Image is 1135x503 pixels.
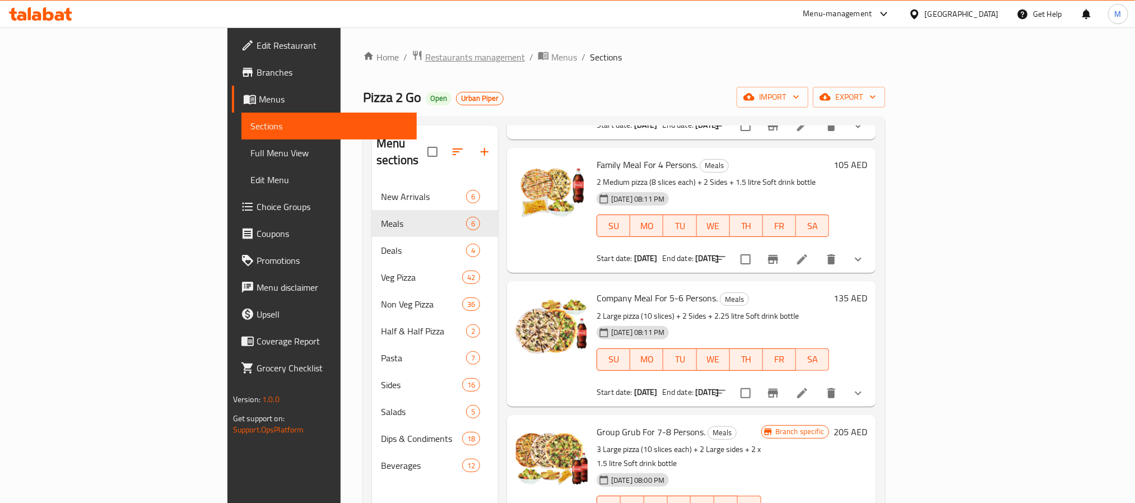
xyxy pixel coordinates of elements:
span: MO [635,351,659,367]
button: Branch-specific-item [760,113,787,139]
b: [DATE] [634,385,658,399]
button: Branch-specific-item [760,380,787,407]
span: TU [668,351,692,367]
span: TU [668,218,692,234]
div: Menu-management [803,7,872,21]
a: Edit menu item [796,386,809,400]
button: FR [763,215,796,237]
a: Edit menu item [796,119,809,133]
button: export [813,87,885,108]
a: Upsell [232,301,417,328]
a: Coverage Report [232,328,417,355]
span: WE [701,218,725,234]
div: items [466,217,480,230]
button: FR [763,348,796,371]
a: Edit Restaurant [232,32,417,59]
span: Edit Restaurant [257,39,408,52]
h6: 205 AED [834,424,867,440]
li: / [582,50,585,64]
button: TU [663,348,696,371]
span: Family Meal For 4 Persons. [597,156,697,173]
a: Edit Menu [241,166,417,193]
span: [DATE] 08:11 PM [607,327,669,338]
button: MO [630,215,663,237]
span: Company Meal For 5-6 Persons. [597,290,718,306]
span: 12 [463,460,480,471]
span: New Arrivals [381,190,466,203]
span: Sort sections [444,138,471,165]
span: Restaurants management [425,50,525,64]
svg: Show Choices [852,253,865,266]
a: Menu disclaimer [232,274,417,301]
nav: breadcrumb [363,50,885,64]
span: Select to update [734,248,757,271]
button: delete [818,246,845,273]
span: SU [602,351,626,367]
button: show more [845,380,872,407]
div: items [462,432,480,445]
span: Open [426,94,452,103]
nav: Menu sections [372,179,498,483]
b: [DATE] [634,251,658,266]
span: 4 [467,245,480,256]
a: Grocery Checklist [232,355,417,381]
span: Half & Half Pizza [381,324,466,338]
div: Meals [708,426,737,440]
span: FR [767,351,792,367]
span: [DATE] 08:11 PM [607,194,669,204]
a: Promotions [232,247,417,274]
span: 5 [467,407,480,417]
span: export [822,90,876,104]
button: WE [697,348,730,371]
div: items [466,351,480,365]
button: SA [796,348,829,371]
div: Pasta [381,351,466,365]
svg: Show Choices [852,119,865,133]
span: Version: [233,392,261,407]
span: Branches [257,66,408,79]
div: Non Veg Pizza [381,297,462,311]
span: Menus [551,50,577,64]
div: Meals [700,159,729,173]
img: Group Grub For 7-8 Persons. [516,424,588,496]
div: Sides16 [372,371,498,398]
div: Dips & Condiments [381,432,462,445]
span: End date: [662,251,694,266]
span: Start date: [597,385,632,399]
p: 2 Large pizza (10 slices) + 2 Sides + 2.25 litre Soft drink bottle [597,309,829,323]
span: 1.0.0 [262,392,280,407]
button: TU [663,215,696,237]
span: Beverages [381,459,462,472]
span: Deals [381,244,466,257]
span: Start date: [597,251,632,266]
div: Meals [381,217,466,230]
div: Veg Pizza42 [372,264,498,291]
button: TH [730,348,763,371]
span: Upsell [257,308,408,321]
div: Dips & Condiments18 [372,425,498,452]
span: Select to update [734,114,757,138]
span: Menu disclaimer [257,281,408,294]
div: items [462,297,480,311]
span: Full Menu View [250,146,408,160]
button: sort-choices [707,246,734,273]
span: 2 [467,326,480,337]
h6: 105 AED [834,157,867,173]
button: SU [597,348,630,371]
span: Salads [381,405,466,418]
p: 3 Large pizza (10 slices each) + 2 Large sides + 2 x 1.5 litre Soft drink bottle [597,443,761,471]
span: Select all sections [421,140,444,164]
div: items [466,244,480,257]
span: TH [734,351,759,367]
a: Choice Groups [232,193,417,220]
div: items [466,190,480,203]
span: Group Grub For 7-8 Persons. [597,423,705,440]
span: 7 [467,353,480,364]
b: [DATE] [695,385,719,399]
span: 18 [463,434,480,444]
div: Deals4 [372,237,498,264]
